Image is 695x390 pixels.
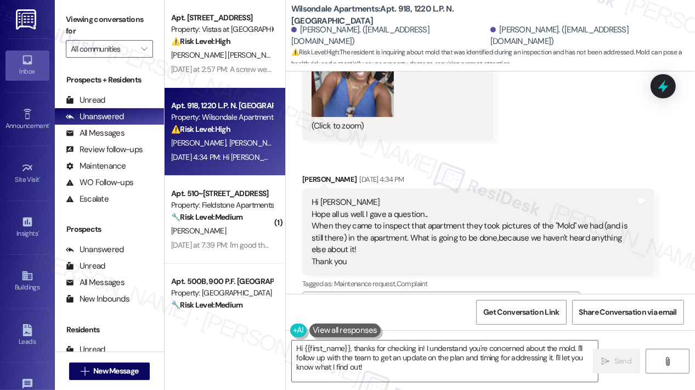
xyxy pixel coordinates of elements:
[171,188,273,199] div: Apt. 510~[STREET_ADDRESS]
[93,365,138,377] span: New Message
[663,357,671,366] i: 
[66,11,153,40] label: Viewing conversations for
[5,266,49,296] a: Buildings
[593,349,641,374] button: Send
[5,321,49,350] a: Leads
[66,94,105,106] div: Unread
[334,279,397,288] span: Maintenance request ,
[302,174,654,189] div: [PERSON_NAME]
[5,213,49,242] a: Insights •
[490,24,687,48] div: [PERSON_NAME]. ([EMAIL_ADDRESS][DOMAIN_NAME])
[5,51,49,80] a: Inbox
[66,244,124,255] div: Unanswered
[171,212,242,222] strong: 🔧 Risk Level: Medium
[66,177,133,188] div: WO Follow-ups
[69,363,150,380] button: New Message
[572,300,684,325] button: Share Conversation via email
[171,24,273,35] div: Property: Vistas at [GEOGRAPHIC_DATA]
[291,48,338,57] strong: ⚠️ Risk Level: High
[476,300,566,325] button: Get Conversation Link
[397,279,427,288] span: Complaint
[579,307,677,318] span: Share Conversation via email
[291,24,488,48] div: [PERSON_NAME]. ([EMAIL_ADDRESS][DOMAIN_NAME])
[614,355,631,367] span: Send
[302,276,654,292] div: Tagged as:
[55,224,164,235] div: Prospects
[291,47,695,70] span: : The resident is inquiring about mold that was identified during an inspection and has not been ...
[81,367,89,376] i: 
[66,127,125,139] div: All Messages
[66,160,126,172] div: Maintenance
[39,174,41,182] span: •
[55,74,164,86] div: Prospects + Residents
[71,40,135,58] input: All communities
[171,287,273,299] div: Property: [GEOGRAPHIC_DATA]
[312,120,476,132] div: (Click to zoom)
[171,300,242,310] strong: 🔧 Risk Level: Medium
[38,228,39,236] span: •
[171,138,229,148] span: [PERSON_NAME]
[141,44,147,53] i: 
[171,199,273,211] div: Property: Fieldstone Apartments
[171,276,273,287] div: Apt. 500B, 900 P.F. [GEOGRAPHIC_DATA]
[171,100,273,112] div: Apt. 918, 1220 L.P. N. [GEOGRAPHIC_DATA]
[66,111,124,122] div: Unanswered
[171,112,273,123] div: Property: Wilsondale Apartments
[66,344,105,355] div: Unread
[171,50,286,60] span: [PERSON_NAME] [PERSON_NAME]
[357,174,404,185] div: [DATE] 4:34 PM
[66,144,143,155] div: Review follow-ups
[171,240,281,250] div: [DATE] at 7:39 PM: I'm good thank s
[229,138,284,148] span: [PERSON_NAME]
[292,341,598,382] textarea: Hi {{first_name}}, thanks for checking in! I understand you're concerned about the mold. I'll fol...
[5,159,49,188] a: Site Visit •
[16,9,38,30] img: ResiDesk Logo
[49,120,50,128] span: •
[312,197,636,268] div: Hi [PERSON_NAME] Hope all us well. I gave a question.. When they came to inspect that apartment t...
[55,324,164,336] div: Residents
[171,12,273,24] div: Apt. [STREET_ADDRESS]
[66,193,109,205] div: Escalate
[66,277,125,288] div: All Messages
[291,3,511,27] b: Wilsondale Apartments: Apt. 918, 1220 L.P. N. [GEOGRAPHIC_DATA]
[483,307,559,318] span: Get Conversation Link
[171,64,511,74] div: [DATE] at 2:57 PM: A screw went down the drain in the bathroom by the front door and I need it. T...
[171,226,226,236] span: [PERSON_NAME]
[602,357,610,366] i: 
[171,36,230,46] strong: ⚠️ Risk Level: High
[66,260,105,272] div: Unread
[66,293,129,305] div: New Inbounds
[171,124,230,134] strong: ⚠️ Risk Level: High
